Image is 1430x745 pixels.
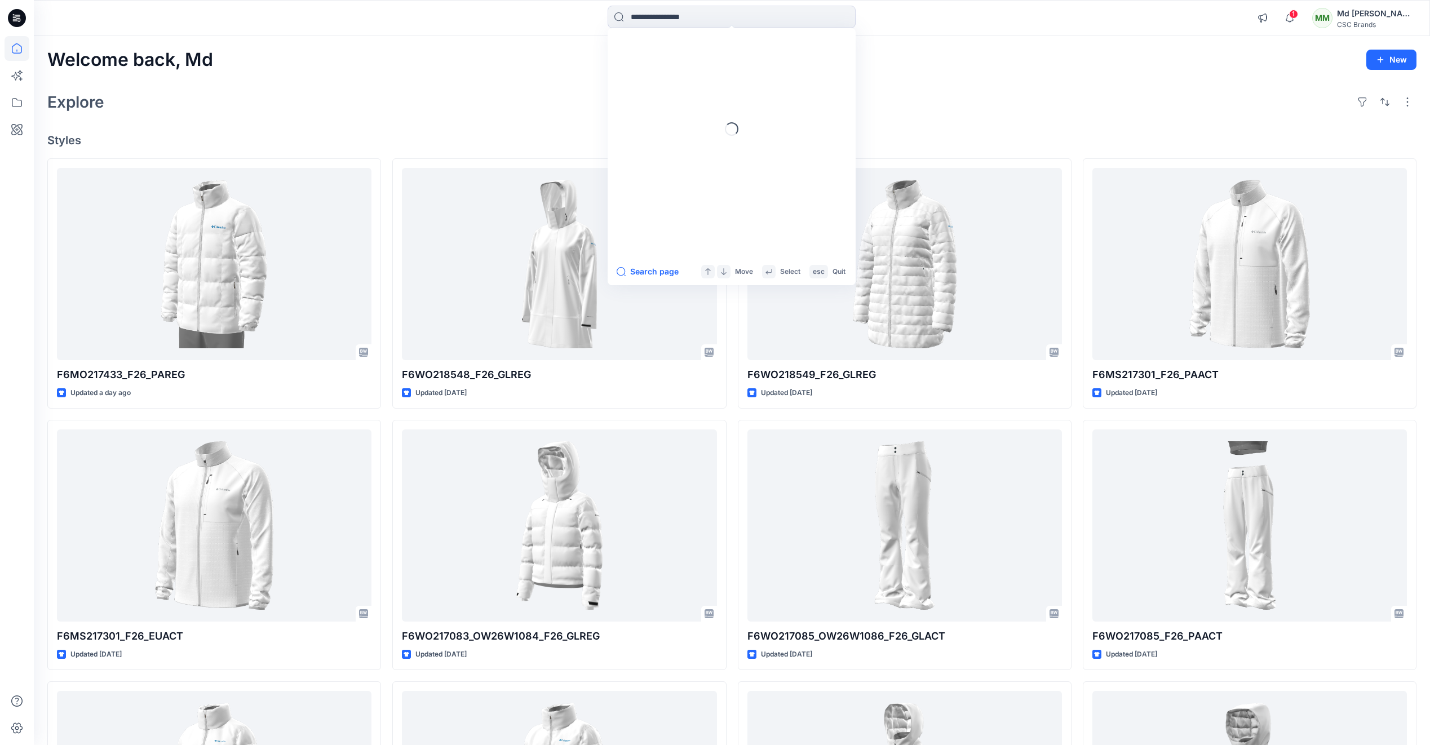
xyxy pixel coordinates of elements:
button: Search page [617,265,679,278]
a: F6MS217301_F26_PAACT [1092,168,1407,360]
p: F6WO217085_F26_PAACT [1092,628,1407,644]
p: F6WO218549_F26_GLREG [747,367,1062,383]
p: Updated [DATE] [1106,387,1157,399]
a: F6MS217301_F26_EUACT [57,429,371,622]
p: F6MS217301_F26_EUACT [57,628,371,644]
h2: Welcome back, Md [47,50,213,70]
p: Updated [DATE] [415,387,467,399]
p: Select [780,266,800,278]
a: F6WO217085_F26_PAACT [1092,429,1407,622]
h2: Explore [47,93,104,111]
p: F6WO217085_OW26W1086_F26_GLACT [747,628,1062,644]
div: Md [PERSON_NAME] [1337,7,1416,20]
p: F6WO217083_OW26W1084_F26_GLREG [402,628,716,644]
p: F6MS217301_F26_PAACT [1092,367,1407,383]
span: 1 [1289,10,1298,19]
a: F6WO217083_OW26W1084_F26_GLREG [402,429,716,622]
p: Updated a day ago [70,387,131,399]
p: Move [735,266,753,278]
p: Updated [DATE] [415,649,467,660]
p: Updated [DATE] [761,649,812,660]
div: CSC Brands [1337,20,1416,29]
p: F6MO217433_F26_PAREG [57,367,371,383]
div: MM [1312,8,1332,28]
p: esc [813,266,825,278]
p: F6WO218548_F26_GLREG [402,367,716,383]
button: New [1366,50,1416,70]
p: Updated [DATE] [1106,649,1157,660]
a: F6WO217085_OW26W1086_F26_GLACT [747,429,1062,622]
a: F6MO217433_F26_PAREG [57,168,371,360]
a: F6WO218549_F26_GLREG [747,168,1062,360]
h4: Styles [47,134,1416,147]
p: Quit [833,266,845,278]
p: Updated [DATE] [761,387,812,399]
p: Updated [DATE] [70,649,122,660]
a: F6WO218548_F26_GLREG [402,168,716,360]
